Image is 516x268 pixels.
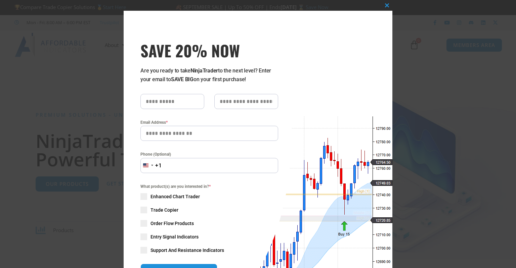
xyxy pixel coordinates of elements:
button: Selected country [140,158,162,173]
label: Email Address [140,119,278,126]
p: Are you ready to take to the next level? Enter your email to on your first purchase! [140,66,278,84]
span: Enhanced Chart Trader [150,193,200,200]
label: Support And Resistance Indicators [140,247,278,254]
label: Entry Signal Indicators [140,233,278,240]
span: Order Flow Products [150,220,194,227]
label: Order Flow Products [140,220,278,227]
strong: SAVE BIG [171,76,193,83]
span: Entry Signal Indicators [150,233,199,240]
label: Phone (Optional) [140,151,278,158]
label: Trade Copier [140,207,278,213]
strong: NinjaTrader [190,67,218,74]
div: +1 [155,161,162,170]
span: Trade Copier [150,207,178,213]
label: Enhanced Chart Trader [140,193,278,200]
h3: SAVE 20% NOW [140,41,278,60]
span: What product(s) are you interested in? [140,183,278,190]
span: Support And Resistance Indicators [150,247,224,254]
